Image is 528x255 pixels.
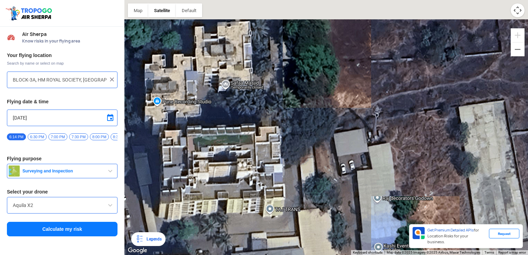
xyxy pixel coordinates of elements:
img: Premium APIs [413,227,425,239]
span: Surveying and Inspection [20,168,106,174]
a: Report a map error [498,251,526,254]
h3: Select your drone [7,189,117,194]
img: survey.png [9,166,20,177]
button: Surveying and Inspection [7,164,117,178]
button: Zoom in [511,28,525,42]
span: 7:00 PM [48,133,67,140]
button: Show satellite imagery [148,3,176,17]
img: ic_tgdronemaps.svg [5,5,54,21]
h3: Flying date & time [7,99,117,104]
span: 8:00 PM [90,133,109,140]
span: Air Sherpa [22,31,117,37]
button: Keyboard shortcuts [353,250,383,255]
span: 8:30 PM [111,133,130,140]
button: Map camera controls [511,3,525,17]
img: Legends [135,235,144,243]
a: Terms [484,251,494,254]
a: Open this area in Google Maps (opens a new window) [126,246,149,255]
span: Get Premium Detailed APIs [427,228,474,233]
h3: Flying purpose [7,156,117,161]
div: for Location Risks for your business. [425,227,489,245]
img: Risk Scores [7,33,15,41]
input: Search your flying location [13,76,106,84]
span: Know risks in your flying area [22,38,117,44]
input: Select Date [13,114,112,122]
span: 6:14 PM [7,133,26,140]
span: 7:30 PM [69,133,88,140]
span: Search by name or select on map [7,60,117,66]
img: Google [126,246,149,255]
button: Calculate my risk [7,222,117,236]
div: Request [489,229,519,238]
button: Show street map [128,3,148,17]
div: Legends [144,235,161,243]
button: Zoom out [511,42,525,56]
input: Search by name or Brand [13,201,112,209]
span: 6:30 PM [28,133,47,140]
img: ic_close.png [109,76,115,83]
h3: Your flying location [7,53,117,58]
span: Map data ©2025 Imagery ©2025 Airbus, Maxar Technologies [387,251,480,254]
